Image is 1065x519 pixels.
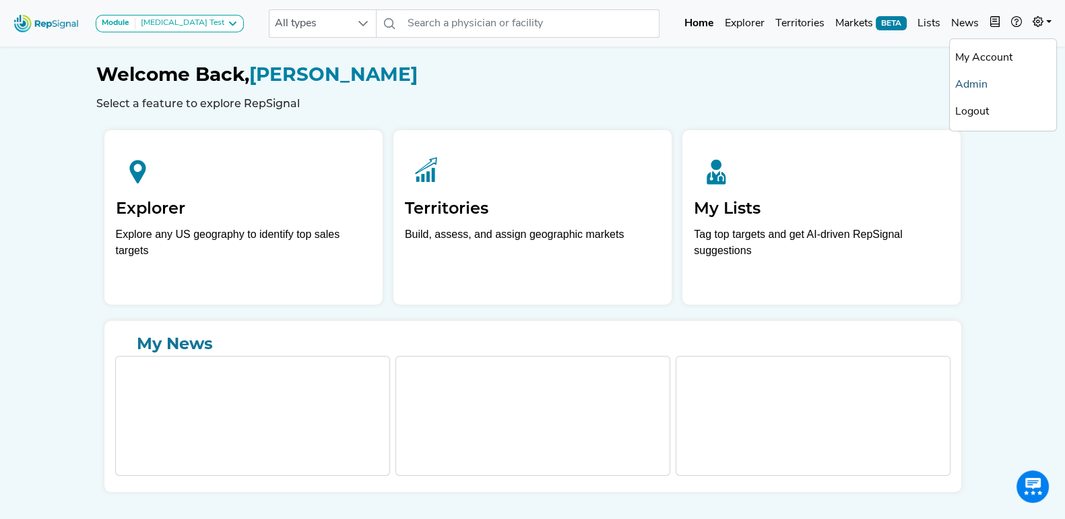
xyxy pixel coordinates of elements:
[135,18,224,29] div: [MEDICAL_DATA] Test
[950,98,1056,125] a: Logout
[405,199,660,218] h2: Territories
[912,10,946,37] a: Lists
[115,332,950,356] a: My News
[96,97,969,110] h6: Select a feature to explore RepSignal
[102,19,129,27] strong: Module
[682,130,961,305] a: My ListsTag top targets and get AI-driven RepSignal suggestions
[950,71,1056,98] a: Admin
[96,15,244,32] button: Module[MEDICAL_DATA] Test
[96,63,249,86] span: Welcome Back,
[104,130,383,305] a: ExplorerExplore any US geography to identify top sales targets
[950,44,1056,71] a: My Account
[402,9,659,38] input: Search a physician or facility
[405,226,660,266] p: Build, assess, and assign geographic markets
[946,10,984,37] a: News
[393,130,672,305] a: TerritoriesBuild, assess, and assign geographic markets
[116,199,371,218] h2: Explorer
[116,226,371,259] div: Explore any US geography to identify top sales targets
[96,63,969,86] h1: [PERSON_NAME]
[679,10,719,37] a: Home
[770,10,830,37] a: Territories
[719,10,770,37] a: Explorer
[984,10,1006,37] button: Intel Book
[269,10,350,37] span: All types
[876,16,907,30] span: BETA
[830,10,912,37] a: MarketsBETA
[694,226,949,266] p: Tag top targets and get AI-driven RepSignal suggestions
[694,199,949,218] h2: My Lists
